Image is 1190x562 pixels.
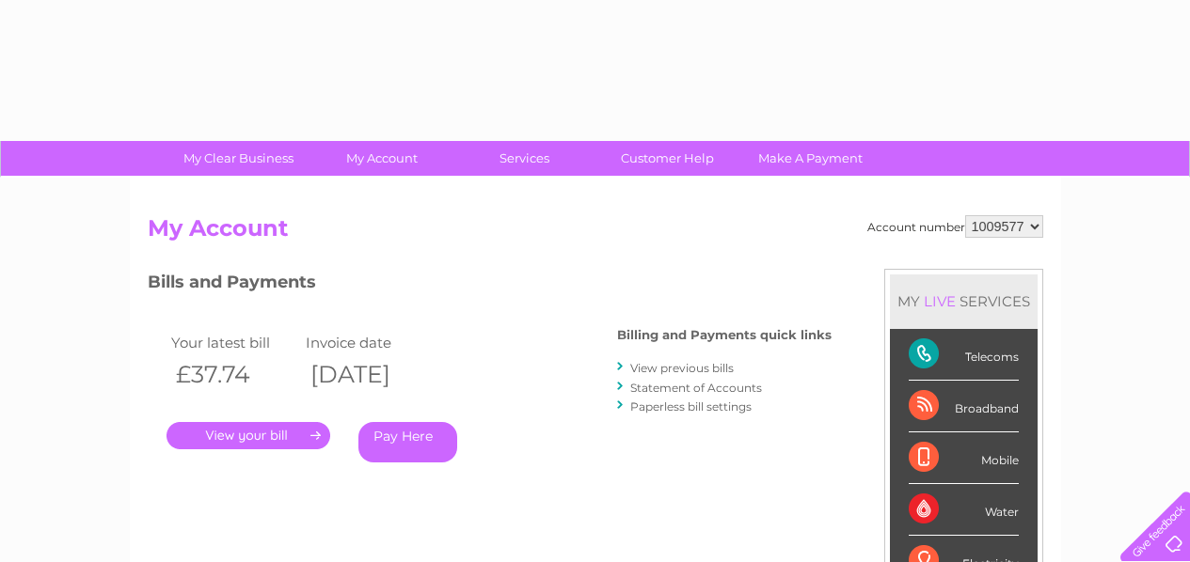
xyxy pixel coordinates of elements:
[304,141,459,176] a: My Account
[167,330,302,355] td: Your latest bill
[630,361,734,375] a: View previous bills
[630,399,752,414] a: Paperless bill settings
[733,141,888,176] a: Make A Payment
[909,432,1019,484] div: Mobile
[909,329,1019,381] div: Telecoms
[301,330,436,355] td: Invoice date
[301,355,436,394] th: [DATE]
[161,141,316,176] a: My Clear Business
[617,328,832,342] h4: Billing and Payments quick links
[630,381,762,395] a: Statement of Accounts
[909,484,1019,536] div: Water
[358,422,457,462] a: Pay Here
[909,381,1019,432] div: Broadband
[148,269,832,302] h3: Bills and Payments
[920,292,960,310] div: LIVE
[867,215,1043,238] div: Account number
[167,422,330,449] a: .
[590,141,745,176] a: Customer Help
[890,274,1038,328] div: MY SERVICES
[447,141,602,176] a: Services
[148,215,1043,251] h2: My Account
[167,355,302,394] th: £37.74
